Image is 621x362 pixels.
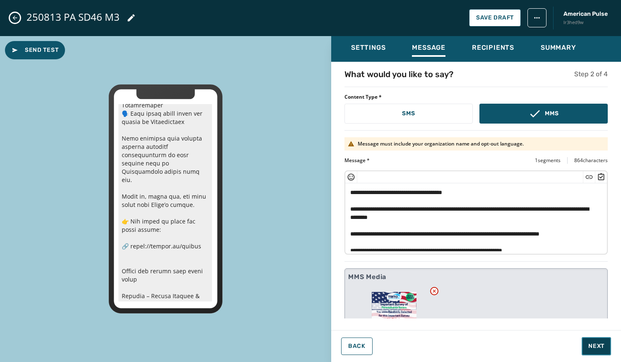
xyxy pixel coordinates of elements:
[412,44,445,52] span: Message
[597,173,605,181] button: Insert Survey
[588,342,604,350] span: Next
[479,104,608,124] button: MMS
[344,39,392,58] button: Settings
[585,173,593,181] button: Insert Short Link
[344,94,608,100] span: Content Type *
[358,141,524,147] p: Message must include your organization name and opt-out language.
[534,39,583,58] button: Summary
[574,157,608,164] span: 864 characters
[344,68,453,80] h4: What would you like to say?
[527,8,546,27] button: broadcast action menu
[582,337,611,355] button: Next
[405,39,452,58] button: Message
[341,338,373,355] button: Back
[348,343,366,350] span: Back
[347,173,355,181] button: Insert Emoji
[344,104,473,124] button: SMS
[469,9,521,27] button: Save Draft
[476,15,514,21] span: Save Draft
[351,44,385,52] span: Settings
[563,19,608,26] span: lr3hed9w
[402,109,415,118] p: SMS
[535,157,561,164] span: 1 segments
[5,41,65,59] button: Send Test
[348,272,386,282] p: MMS Media
[563,10,608,18] span: American Pulse
[574,69,608,79] h5: Step 2 of 4
[372,292,416,329] img: Thumbnail
[12,46,58,54] span: Send Test
[541,44,576,52] span: Summary
[472,44,514,52] span: Recipients
[26,10,120,24] span: 250813 PA SD46 M3
[465,39,521,58] button: Recipients
[344,157,370,164] label: Message *
[545,109,558,118] p: MMS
